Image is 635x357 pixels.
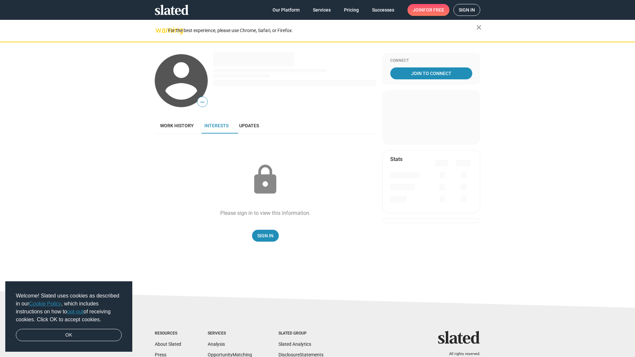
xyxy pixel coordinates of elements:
div: Connect [390,58,472,63]
span: Updates [239,123,259,128]
a: Services [308,4,336,16]
a: Join To Connect [390,67,472,79]
a: Pricing [339,4,364,16]
a: About Slated [155,341,181,347]
span: — [197,98,207,106]
a: Joinfor free [407,4,449,16]
a: Work history [155,118,199,134]
div: Slated Group [278,331,323,336]
mat-card-title: Stats [390,156,402,163]
span: Sign In [257,230,274,242]
div: cookieconsent [5,281,132,352]
div: Resources [155,331,181,336]
a: Interests [199,118,234,134]
mat-icon: close [475,23,483,31]
span: Join To Connect [392,67,471,79]
a: Cookie Policy [29,301,61,306]
span: Successes [372,4,394,16]
span: Welcome! Slated uses cookies as described in our , which includes instructions on how to of recei... [16,292,122,324]
span: for free [423,4,444,16]
a: Analysis [208,341,225,347]
a: Sign In [252,230,279,242]
a: Sign in [453,4,480,16]
span: Pricing [344,4,359,16]
mat-icon: warning [155,26,163,34]
div: Services [208,331,252,336]
span: Services [313,4,331,16]
a: dismiss cookie message [16,329,122,341]
a: opt-out [67,309,84,314]
a: Updates [234,118,264,134]
a: Slated Analytics [278,341,311,347]
div: For the best experience, please use Chrome, Safari, or Firefox. [168,26,476,35]
mat-icon: lock [249,163,282,196]
a: Our Platform [267,4,305,16]
span: Interests [204,123,229,128]
span: Sign in [459,4,475,16]
div: Please sign in to view this information. [220,210,311,217]
a: Successes [367,4,400,16]
span: Join [413,4,444,16]
span: Our Platform [273,4,300,16]
span: Work history [160,123,194,128]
